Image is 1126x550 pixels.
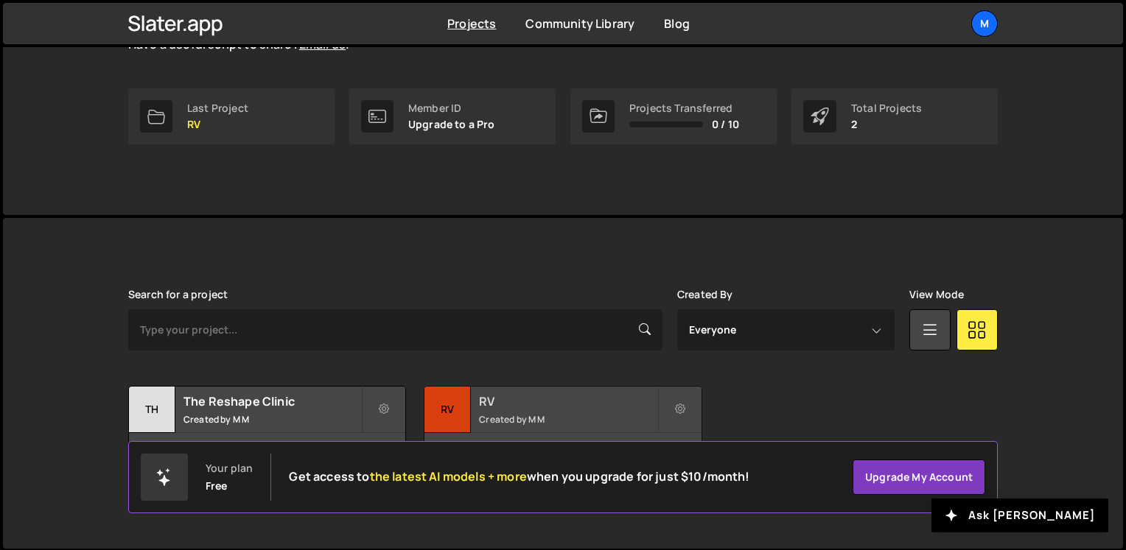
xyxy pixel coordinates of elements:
[206,462,253,474] div: Your plan
[909,289,964,300] label: View Mode
[129,433,405,477] div: 3 pages, last updated by M M [DATE]
[424,386,702,478] a: RV RV Created by M M 4 pages, last updated by M M [DATE]
[447,15,496,32] a: Projects
[128,309,662,350] input: Type your project...
[183,393,361,409] h2: The Reshape Clinic
[479,393,657,409] h2: RV
[128,386,406,478] a: Th The Reshape Clinic Created by M M 3 pages, last updated by M M [DATE]
[712,119,739,130] span: 0 / 10
[629,102,739,114] div: Projects Transferred
[128,289,228,300] label: Search for a project
[128,88,335,144] a: Last Project RV
[677,289,733,300] label: Created By
[408,119,495,130] p: Upgrade to a Pro
[424,433,701,477] div: 4 pages, last updated by M M [DATE]
[851,119,922,130] p: 2
[289,470,749,484] h2: Get access to when you upgrade for just $10/month!
[370,468,527,484] span: the latest AI models + more
[971,10,998,37] a: M
[853,459,985,495] a: Upgrade my account
[183,413,361,426] small: Created by M M
[851,102,922,114] div: Total Projects
[129,387,175,433] div: Th
[408,102,495,114] div: Member ID
[206,480,228,492] div: Free
[931,498,1108,532] button: Ask [PERSON_NAME]
[187,102,248,114] div: Last Project
[479,413,657,426] small: Created by M M
[525,15,634,32] a: Community Library
[424,387,471,433] div: RV
[187,119,248,130] p: RV
[664,15,690,32] a: Blog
